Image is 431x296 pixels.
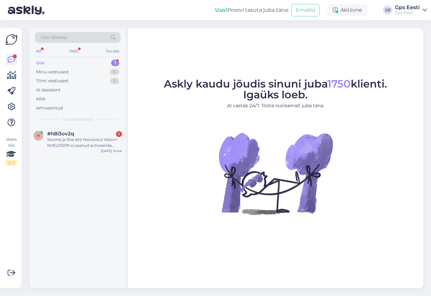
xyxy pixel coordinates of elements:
b: Uus! [215,7,227,13]
div: Arhiveeritud [36,105,63,111]
div: Gps Eesti [395,5,420,10]
span: Askly kaudu jõudis sinuni juba klienti. Igaüks loeb. [164,77,387,101]
span: h [37,133,40,138]
div: Soome ja Riia laht Navionics Vision+ NVEU050R ei saanud activeerida Ultra 2 122 -ga [47,137,122,148]
span: Uued vestlused [63,116,93,122]
div: Socials [105,47,121,55]
div: Web [68,47,79,55]
div: Tiimi vestlused [36,78,68,84]
p: AI vastab 24/7. Tööta nutikamalt juba täna. [164,102,387,109]
div: Aktiivne [327,4,367,16]
div: Gps Eesti [395,10,420,15]
div: All [35,47,42,55]
div: AI Assistent [36,87,60,93]
img: Askly Logo [5,33,18,46]
button: Emailid [291,4,320,16]
div: Uus [36,60,45,66]
div: 1 [111,60,119,66]
span: Otsi kliente [41,34,67,41]
div: Proovi tasuta juba täna: [215,6,289,14]
div: Kõik [36,96,46,102]
span: #h8i3ov2q [47,131,74,137]
div: GE [383,6,392,15]
div: 2 / 3 [5,160,17,166]
div: [DATE] 10:44 [101,148,122,153]
a: Gps EestiGps Eesti [395,5,427,15]
span: 1750 [327,77,351,90]
div: Vaata siia [5,136,17,166]
div: 1 [116,131,122,137]
div: Minu vestlused [36,69,69,75]
div: 0 [110,69,119,75]
img: No Chat active [217,114,335,232]
div: 0 [110,78,119,84]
